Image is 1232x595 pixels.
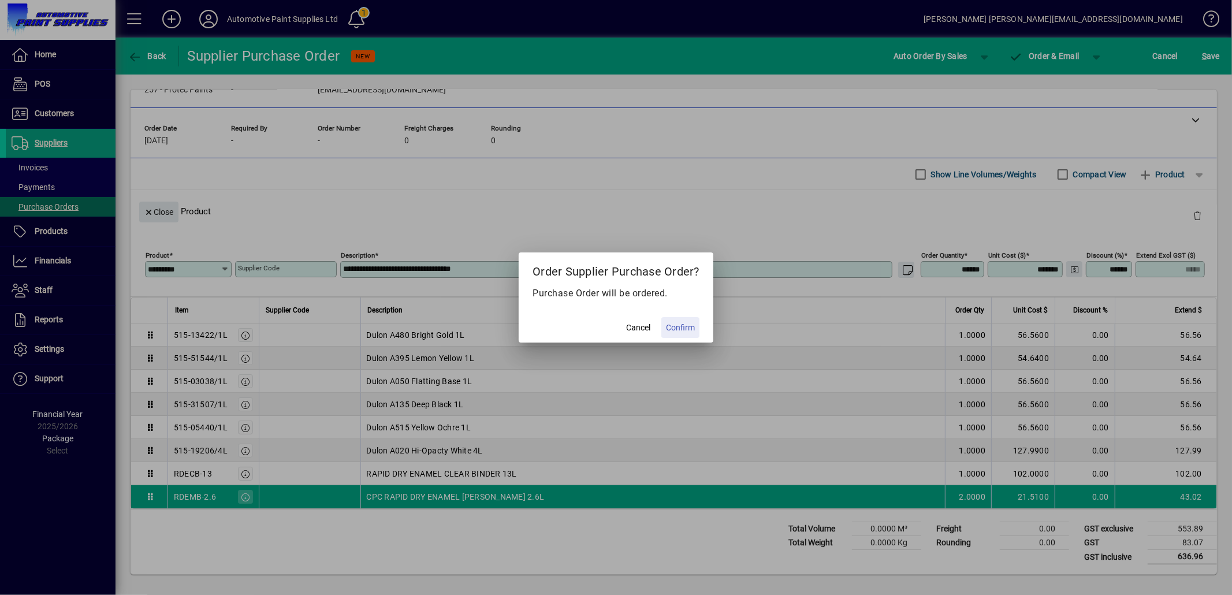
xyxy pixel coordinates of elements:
[666,322,695,334] span: Confirm
[533,287,699,300] p: Purchase Order will be ordered.
[519,252,713,286] h2: Order Supplier Purchase Order?
[626,322,650,334] span: Cancel
[661,317,699,338] button: Confirm
[620,317,657,338] button: Cancel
